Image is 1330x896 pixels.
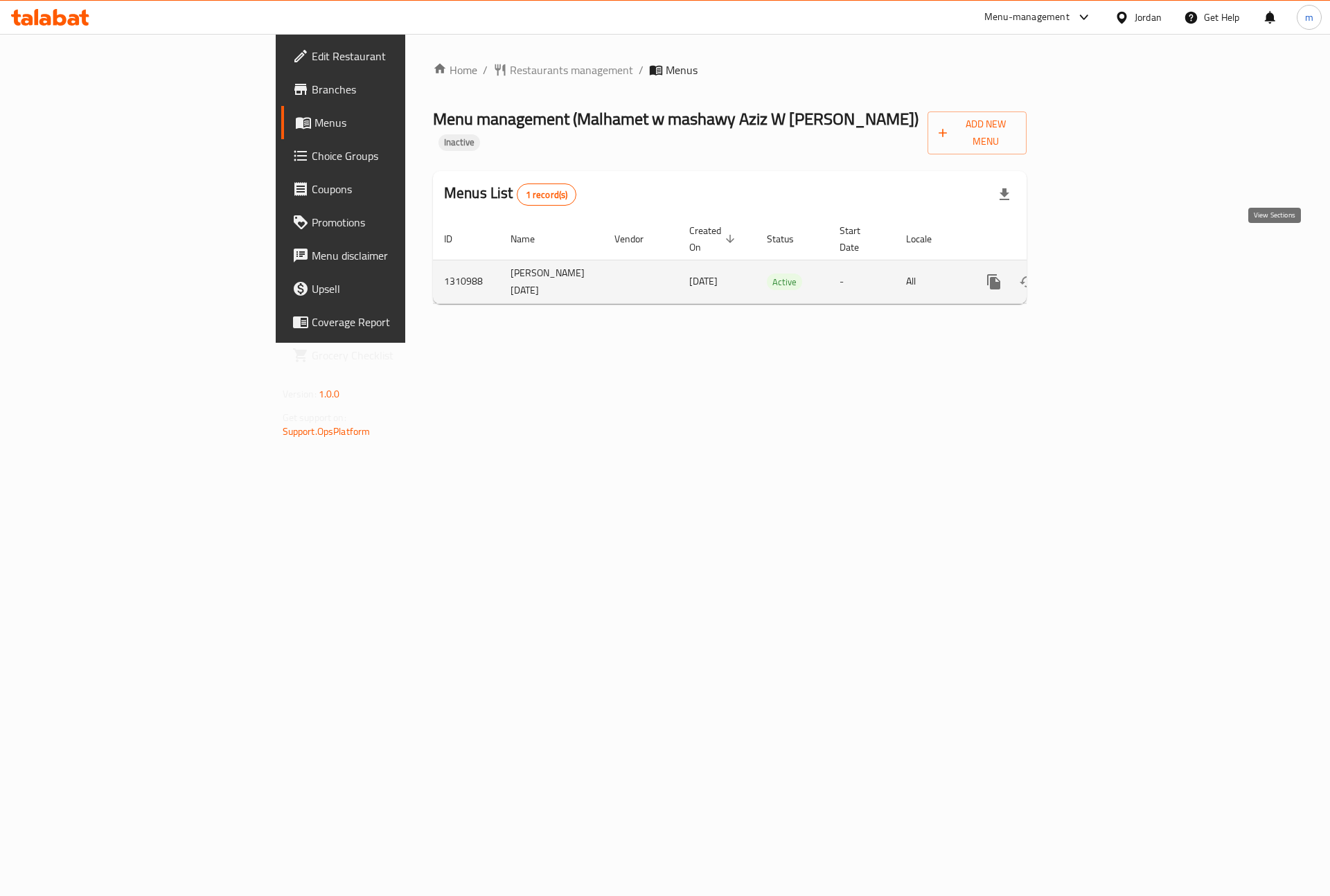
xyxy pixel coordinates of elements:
[281,73,498,106] a: Branches
[433,62,1027,78] nav: breadcrumb
[1305,10,1313,25] span: m
[312,147,487,164] span: Choice Groups
[614,231,662,247] span: Vendor
[433,103,919,134] span: Menu management ( Malhamet w mashawy Aziz W [PERSON_NAME] )
[283,422,371,440] a: Support.OpsPlatform
[511,231,553,247] span: Name
[988,178,1021,211] div: Export file
[767,274,802,290] span: Active
[319,385,340,403] span: 1.0.0
[1011,265,1044,298] button: Change Status
[689,222,739,256] span: Created On
[444,183,576,206] h2: Menus List
[312,181,487,197] span: Coupons
[281,305,498,339] a: Coverage Report
[281,172,498,206] a: Coupons
[283,385,317,403] span: Version:
[689,272,718,290] span: [DATE]
[281,206,498,239] a: Promotions
[312,48,487,64] span: Edit Restaurant
[433,218,1121,304] table: enhanced table
[281,39,498,73] a: Edit Restaurant
[510,62,633,78] span: Restaurants management
[517,188,576,201] span: 1 record(s)
[928,111,1027,154] button: Add New Menu
[281,239,498,272] a: Menu disclaimer
[840,222,878,256] span: Start Date
[1135,10,1162,25] div: Jordan
[828,260,895,303] td: -
[281,139,498,172] a: Choice Groups
[281,339,498,372] a: Grocery Checklist
[314,114,487,131] span: Menus
[312,280,487,297] span: Upsell
[977,265,1011,298] button: more
[517,183,577,206] div: Total records count
[312,347,487,364] span: Grocery Checklist
[281,106,498,139] a: Menus
[966,218,1121,260] th: Actions
[444,231,470,247] span: ID
[767,231,812,247] span: Status
[984,9,1070,26] div: Menu-management
[906,231,950,247] span: Locale
[312,314,487,330] span: Coverage Report
[493,62,633,78] a: Restaurants management
[639,62,644,78] li: /
[312,214,487,231] span: Promotions
[939,116,1016,150] span: Add New Menu
[283,409,346,427] span: Get support on:
[312,247,487,264] span: Menu disclaimer
[895,260,966,303] td: All
[312,81,487,98] span: Branches
[499,260,603,303] td: [PERSON_NAME] [DATE]
[666,62,698,78] span: Menus
[281,272,498,305] a: Upsell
